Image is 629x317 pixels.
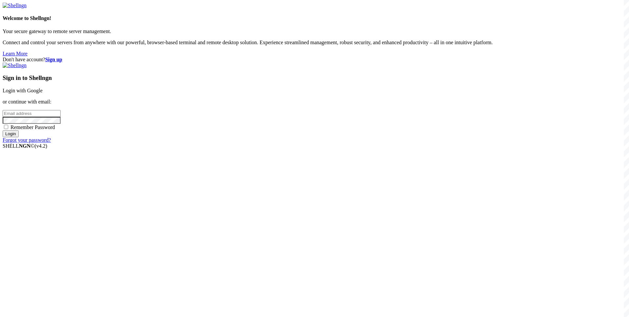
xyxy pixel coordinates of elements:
div: Don't have account? [3,57,626,63]
h3: Sign in to Shellngn [3,74,626,82]
a: Learn More [3,51,28,56]
b: NGN [19,143,31,149]
span: SHELL © [3,143,47,149]
h4: Welcome to Shellngn! [3,15,626,21]
span: 4.2.0 [35,143,48,149]
input: Email address [3,110,61,117]
p: Your secure gateway to remote server management. [3,28,626,34]
p: or continue with email: [3,99,626,105]
p: Connect and control your servers from anywhere with our powerful, browser-based terminal and remo... [3,40,626,46]
a: Sign up [45,57,62,62]
input: Remember Password [4,125,8,129]
a: Forgot your password? [3,137,51,143]
a: Login with Google [3,88,43,93]
span: Remember Password [10,124,55,130]
input: Login [3,130,19,137]
img: Shellngn [3,63,27,68]
img: Shellngn [3,3,27,9]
